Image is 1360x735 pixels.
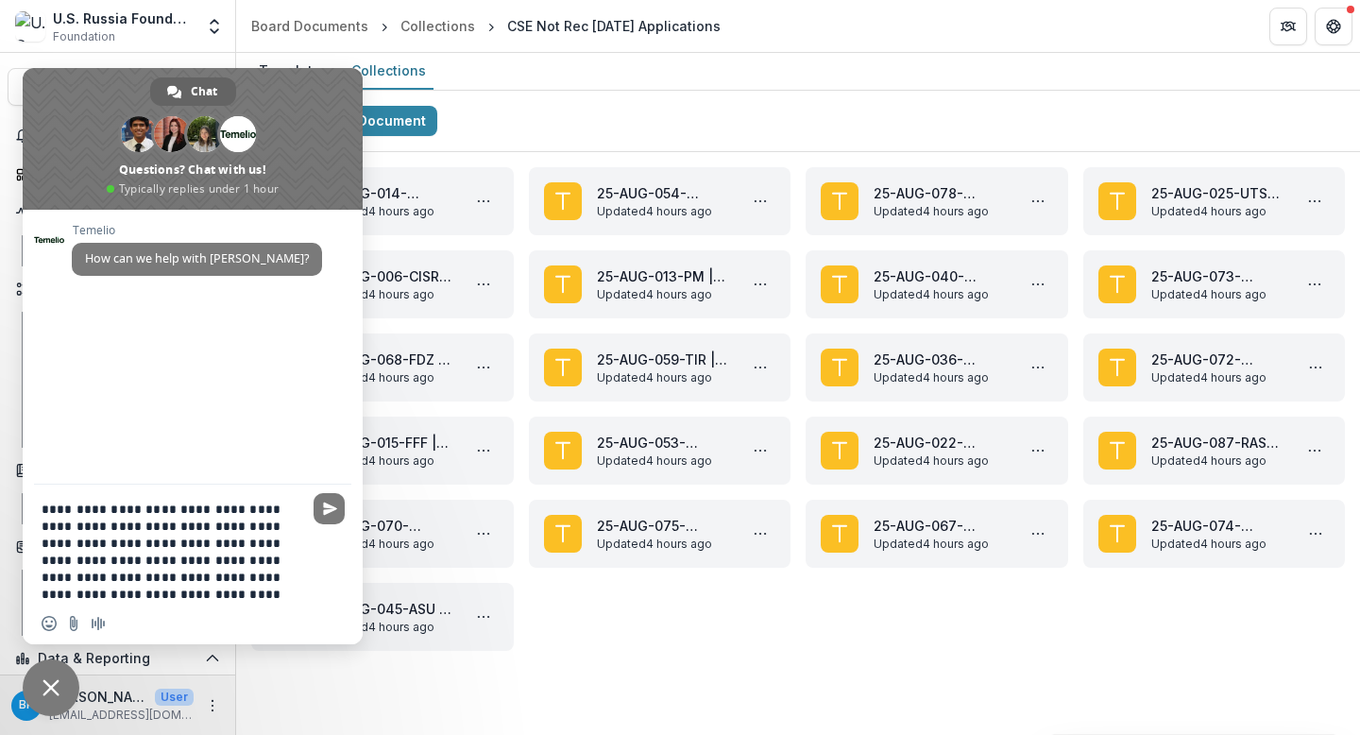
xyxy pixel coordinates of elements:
button: Open Activity [8,197,228,228]
a: 25-AUG-053-WayUSA | WayUSA Inc. - 2025 - Grant Proposal Application ([DATE]) [597,433,731,453]
button: More 25-AUG-068-FDZ | FDZ Culture & History gGmbH - 2025 - Grant Proposal Application (August 202... [468,352,499,383]
nav: breadcrumb [244,12,728,40]
button: More 25-AUG-087-RASA | Russian American Science Association - 2025 - Grant Proposal Application (... [1300,436,1330,466]
div: Templates [251,57,336,84]
div: CSE Not Rec [DATE] Applications [507,16,721,36]
a: 25-AUG-040-IntMemorial | International Memorial Association - 2025 - Grant Proposal Application (... [874,266,1008,286]
button: More 25-AUG-073-Tamizdat | Tamizdat Project, Inc. - 2025 - Grant Proposal Application (August 202... [1300,269,1330,299]
a: Dashboard [8,159,228,190]
a: 25-AUG-006-CISR | Center for Independent Social Research, Inc - 2025 - Grant Proposal Application... [319,266,453,286]
button: More [201,694,224,717]
button: Search... [8,68,228,106]
a: Collections [393,12,483,40]
button: Open Documents [8,455,228,486]
button: More 25-AUG-078-Harvard | Harvard University - 2025 - Grant Proposal Application (August 2025) Ac... [1023,186,1053,216]
button: More 25-AUG-036-Zukunft | Zukunft Memorial e.V. - 2025 - Grant Proposal Application (August 2025)... [1023,352,1053,383]
span: Send a file [66,616,81,631]
div: Collections [344,57,433,84]
span: Temelio [72,224,322,237]
span: Insert an emoji [42,616,57,631]
a: 25-AUG-015-FFF | Fonds für [PERSON_NAME] und [PERSON_NAME] e. V. - 2025 - Grant Proposal Applicat... [319,433,453,453]
button: More 25-AUG-053-WayUSA | WayUSA Inc. - 2025 - Grant Proposal Application (August 2025) Actions [745,436,775,466]
a: 25-AUG-054-ACONA | Arms Control Negotiation Academy - 2025 - Grant Proposal Application ([DATE]) [597,183,731,203]
div: U.S. Russia Foundation [53,9,194,28]
button: More 25-AUG-074-Stanford | Stanford University - 2025 - Grant Proposal Application (August 2025) ... [1300,519,1331,549]
button: More 25-AUG-040-IntMemorial | International Memorial Association - 2025 - Grant Proposal Applicat... [1023,269,1053,299]
button: Get Help [1315,8,1352,45]
a: 25-AUG-036-Zukunft | Zukunft Memorial e.V. - 2025 - Grant Proposal Application ([DATE]) [874,350,1008,369]
button: More 25-AUG-072-FrMemorial | Mémorial France - 2025 - Grant Proposal Application (August 2025) Ac... [1300,352,1331,383]
button: More 25-AUG-054-ACONA | Arms Control Negotiation Academy - 2025 - Grant Proposal Application (Aug... [745,186,775,216]
button: Open Workflows [8,274,228,304]
a: 25-AUG-074-[GEOGRAPHIC_DATA] | [GEOGRAPHIC_DATA] - 2025 - Grant Proposal Application ([DATE]) [1151,516,1285,536]
span: Data & Reporting [38,651,197,667]
img: U.S. Russia Foundation [15,11,45,42]
button: Notifications89 [8,121,228,151]
span: Chat [191,77,217,106]
a: Collections [344,53,433,90]
p: [EMAIL_ADDRESS][DOMAIN_NAME] [49,707,194,724]
button: More 25-AUG-025-UTSA | Andrew Chapman - 2025 - Grant Proposal Application (August 2025) Actions [1300,186,1330,216]
a: 25-AUG-075-StayTuned | StayTuned MTU - 2025 - Grant Proposal Application ([DATE]) [597,516,731,536]
button: More 25-AUG-015-FFF | Fonds für Frieden und Freiheit e. V. - 2025 - Grant Proposal Application (A... [468,436,499,466]
div: Chat [150,77,236,106]
div: Bennett P [19,699,34,711]
span: Send [314,493,345,524]
button: More 25-AUG-013-PM | Paper Media LLC - 2025 - Grant Proposal Application (August 2025) Actions [745,269,775,299]
button: More 25-AUG-045-ASU | ASU Foundation for A New American University - 2025 - Grant Proposal Applic... [468,602,499,632]
a: 25-AUG-073-Tamizdat | Tamizdat Project, Inc. - 2025 - Grant Proposal Application ([DATE]) [1151,266,1285,286]
button: Open Contacts [8,532,228,562]
button: More 25-AUG-075-StayTuned | StayTuned MTU - 2025 - Grant Proposal Application (August 2025) Actions [745,519,775,549]
button: More 25-AUG-059-TIR | Center TIR 2 - 2025 - Grant Proposal Application (August 2025) Actions [745,352,775,383]
a: Board Documents [244,12,376,40]
a: 25-AUG-022-Equality | "Equality North" Law Defendant Non-Governmental Organization - 2025 - Grant... [874,433,1008,453]
textarea: Compose your message... [42,501,302,603]
div: Close chat [23,659,79,716]
div: Collections [400,16,475,36]
a: 25-AUG-014-Nordkonst | Nordkonst - 2025 - Grant Proposal Application ([DATE]) [319,183,453,203]
p: User [155,689,194,706]
div: Board Documents [251,16,368,36]
a: 25-AUG-059-TIR | Center TIR 2 - 2025 - Grant Proposal Application ([DATE]) [597,350,731,369]
button: More 25-AUG-022-Equality | "Equality North" Law Defendant Non-Governmental Organization - 2025 - ... [1023,436,1053,466]
button: Partners [1269,8,1307,45]
a: 25-AUG-067-[GEOGRAPHIC_DATA] | The [PERSON_NAME] Institute - 2025 - Grant Proposal Application ([... [874,516,1008,536]
button: Open entity switcher [201,8,228,45]
a: 25-AUG-013-PM | Paper Media LLC - 2025 - Grant Proposal Application ([DATE]) [597,266,731,286]
button: Open Data & Reporting [8,643,228,674]
a: 25-AUG-070-VerDem | Vereinigung für die Demokratie e.V. - 2025 - Grant Proposal Application ([DATE]) [319,516,453,536]
button: More 25-AUG-070-VerDem | Vereinigung für die Demokratie e.V. - 2025 - Grant Proposal Application ... [468,519,499,549]
span: How can we help with [PERSON_NAME]? [85,250,309,266]
a: 25-AUG-045-ASU | ASU Foundation for A New American University - 2025 - Grant Proposal Application... [319,599,453,619]
a: 25-AUG-087-RASA | Russian American Science Association - 2025 - Grant Proposal Application ([DATE]) [1151,433,1285,453]
a: Templates [251,53,336,90]
span: Audio message [91,616,106,631]
p: [PERSON_NAME] [49,687,147,707]
a: 25-AUG-025-UTSA | [PERSON_NAME] - 2025 - Grant Proposal Application ([DATE]) [1151,183,1285,203]
button: More 25-AUG-014-Nordkonst | Nordkonst - 2025 - Grant Proposal Application (August 2025) Actions [468,186,499,216]
button: More 25-AUG-006-CISR | Center for Independent Social Research, Inc - 2025 - Grant Proposal Applic... [468,269,499,299]
a: 25-AUG-078-[GEOGRAPHIC_DATA] | [GEOGRAPHIC_DATA] - 2025 - Grant Proposal Application ([DATE]) [874,183,1008,203]
a: 25-AUG-072-FrMemorial | [GEOGRAPHIC_DATA] [GEOGRAPHIC_DATA] - 2025 - Grant Proposal Application (... [1151,350,1285,369]
span: Foundation [53,28,115,45]
button: More 25-AUG-067-Kennan | The Kennan Institute - 2025 - Grant Proposal Application (August 2025) A... [1023,519,1053,549]
a: 25-AUG-068-FDZ | FDZ Culture & History gGmbH - 2025 - Grant Proposal Application ([DATE]) [319,350,453,369]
